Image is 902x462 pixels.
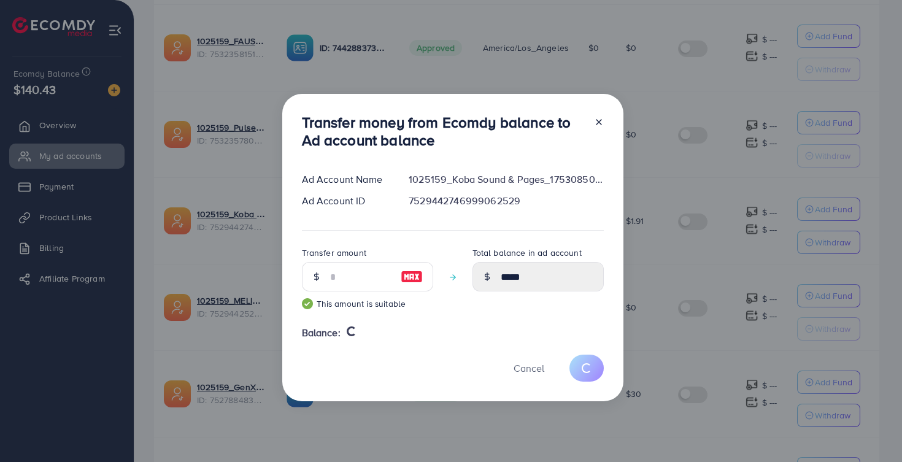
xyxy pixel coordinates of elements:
img: guide [302,298,313,309]
div: Ad Account ID [292,194,399,208]
button: Cancel [498,355,560,381]
div: Ad Account Name [292,172,399,187]
span: Cancel [514,361,544,375]
span: Balance: [302,326,341,340]
iframe: Chat [850,407,893,453]
small: This amount is suitable [302,298,433,310]
label: Total balance in ad account [472,247,582,259]
img: image [401,269,423,284]
h3: Transfer money from Ecomdy balance to Ad account balance [302,114,584,149]
label: Transfer amount [302,247,366,259]
div: 1025159_Koba Sound & Pages_1753085006590 [399,172,613,187]
div: 7529442746999062529 [399,194,613,208]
